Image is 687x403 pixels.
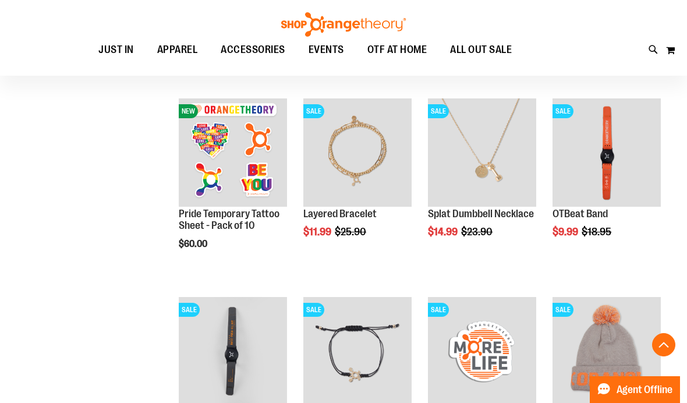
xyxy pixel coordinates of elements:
span: NEW [179,104,198,118]
a: Pride Temporary Tattoo Sheet - Pack of 10NEW [179,98,287,208]
a: Layered BraceletSALE [303,98,412,208]
span: OTF AT HOME [367,37,427,63]
span: SALE [303,303,324,317]
img: Shop Orangetheory [279,12,408,37]
span: $18.95 [582,226,613,238]
a: Layered Bracelet [303,208,377,220]
span: SALE [428,104,449,118]
span: JUST IN [98,37,134,63]
span: SALE [179,303,200,317]
span: $11.99 [303,226,333,238]
a: OTBeat Band [553,208,608,220]
span: $14.99 [428,226,459,238]
a: Splat Dumbbell Necklace [428,208,534,220]
button: Agent Offline [590,376,680,403]
img: Front facing view of plus Necklace - Gold [428,98,536,207]
img: Pride Temporary Tattoo Sheet - Pack of 10 [179,98,287,207]
a: OTBeat BandSALE [553,98,661,208]
span: SALE [553,303,573,317]
div: product [547,93,667,267]
div: product [422,93,542,267]
span: ALL OUT SALE [450,37,512,63]
span: APPAREL [157,37,198,63]
span: $23.90 [461,226,494,238]
a: Pride Temporary Tattoo Sheet - Pack of 10 [179,208,279,231]
span: SALE [553,104,573,118]
a: Front facing view of plus Necklace - GoldSALE [428,98,536,208]
span: $9.99 [553,226,580,238]
span: $60.00 [179,239,209,249]
div: product [298,93,417,267]
div: product [173,93,293,278]
button: Back To Top [652,333,675,356]
span: Agent Offline [617,384,672,395]
span: SALE [303,104,324,118]
img: Layered Bracelet [303,98,412,207]
span: $25.90 [335,226,368,238]
img: OTBeat Band [553,98,661,207]
span: ACCESSORIES [221,37,285,63]
span: SALE [428,303,449,317]
span: EVENTS [309,37,344,63]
